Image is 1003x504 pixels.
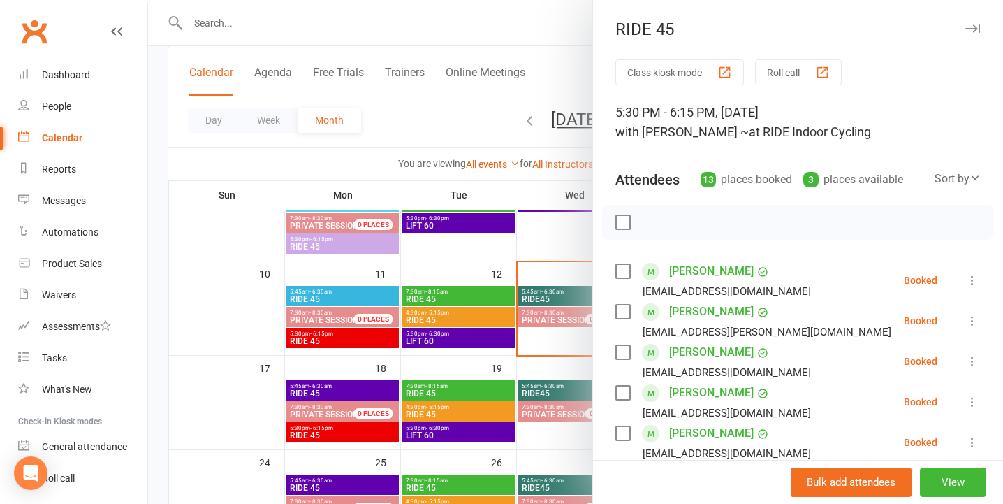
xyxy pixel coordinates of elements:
div: General attendance [42,441,127,452]
a: Automations [18,217,147,248]
div: 5:30 PM - 6:15 PM, [DATE] [615,103,981,142]
div: [EMAIL_ADDRESS][DOMAIN_NAME] [643,363,811,382]
div: Booked [904,275,937,285]
a: [PERSON_NAME] [669,341,754,363]
a: Dashboard [18,59,147,91]
div: Assessments [42,321,111,332]
div: Booked [904,438,937,447]
a: General attendance kiosk mode [18,431,147,463]
button: Roll call [755,59,842,85]
a: Product Sales [18,248,147,280]
div: Roll call [42,473,75,484]
div: 13 [701,172,716,187]
div: Calendar [42,132,82,143]
div: places booked [701,170,792,189]
a: Clubworx [17,14,52,49]
div: Booked [904,316,937,326]
a: Waivers [18,280,147,311]
div: Reports [42,164,76,175]
div: Waivers [42,289,76,301]
div: Booked [904,357,937,366]
div: Automations [42,226,98,238]
a: [PERSON_NAME] [669,260,754,282]
button: View [920,468,986,497]
button: Class kiosk mode [615,59,744,85]
div: Product Sales [42,258,102,269]
a: Messages [18,185,147,217]
span: with [PERSON_NAME] ~ [615,124,749,139]
a: [PERSON_NAME] [669,422,754,445]
div: Messages [42,195,86,206]
div: [EMAIL_ADDRESS][DOMAIN_NAME] [643,404,811,422]
a: [PERSON_NAME] [669,382,754,404]
div: [EMAIL_ADDRESS][DOMAIN_NAME] [643,282,811,301]
div: RIDE 45 [593,20,1003,39]
div: Tasks [42,352,67,363]
a: Roll call [18,463,147,494]
span: at RIDE Indoor Cycling [749,124,871,139]
div: People [42,101,71,112]
div: [EMAIL_ADDRESS][PERSON_NAME][DOMAIN_NAME] [643,323,891,341]
div: places available [803,170,903,189]
a: People [18,91,147,122]
div: Open Intercom Messenger [14,456,47,490]
div: 3 [803,172,819,187]
a: Calendar [18,122,147,154]
div: [EMAIL_ADDRESS][DOMAIN_NAME] [643,445,811,463]
button: Bulk add attendees [791,468,912,497]
a: [PERSON_NAME] [669,301,754,323]
div: Sort by [935,170,981,188]
a: Reports [18,154,147,185]
a: Assessments [18,311,147,343]
a: Tasks [18,343,147,374]
div: Booked [904,397,937,407]
div: What's New [42,384,92,395]
div: Dashboard [42,69,90,80]
div: Attendees [615,170,680,189]
a: What's New [18,374,147,405]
